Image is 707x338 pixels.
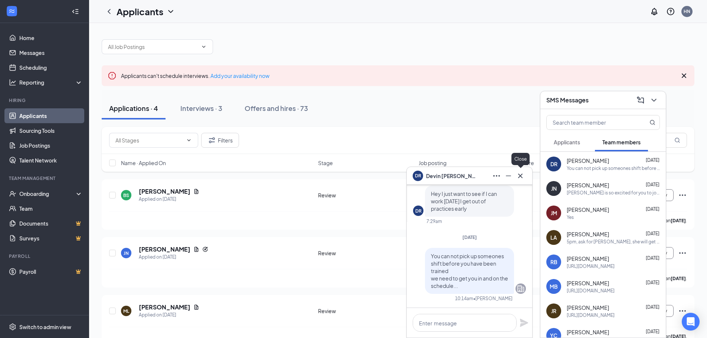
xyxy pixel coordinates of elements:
svg: Ellipses [678,191,687,200]
h5: [PERSON_NAME] [139,303,190,311]
a: DocumentsCrown [19,216,83,231]
div: Review [318,191,414,199]
div: Switch to admin view [19,323,71,331]
div: Offers and hires · 73 [245,104,308,113]
span: [PERSON_NAME] [567,279,609,287]
input: All Job Postings [108,43,198,51]
div: Close [511,153,530,165]
div: [URL][DOMAIN_NAME] [567,312,615,318]
div: JN [551,185,557,192]
span: [PERSON_NAME] [567,157,609,164]
div: LA [550,234,557,241]
div: DR [415,208,422,214]
span: [DATE] [646,182,659,187]
span: [DATE] [646,329,659,334]
div: RB [550,258,557,266]
svg: ChevronDown [186,137,192,143]
span: [DATE] [646,206,659,212]
svg: Notifications [650,7,659,16]
svg: Filter [207,136,216,145]
a: SurveysCrown [19,231,83,246]
span: You can not pick up someones shift before you have been trained we need to get you in and on the ... [431,253,508,289]
div: [URL][DOMAIN_NAME] [567,288,615,294]
div: MB [550,283,558,290]
span: [PERSON_NAME] [567,304,609,311]
span: Stage [318,159,333,167]
div: Team Management [9,175,81,181]
svg: MagnifyingGlass [674,137,680,143]
span: Hey I just want to see if I can work [DATE] I get out of practices early [431,190,497,212]
div: Applied on [DATE] [139,253,208,261]
svg: Document [193,304,199,310]
div: DR [550,160,557,168]
div: JR [551,307,556,315]
svg: Error [108,71,117,80]
div: [PERSON_NAME] is so excited for you to join our team! Do you know anyone else who might be intere... [567,190,660,196]
button: Cross [514,170,526,182]
h3: SMS Messages [546,96,589,104]
svg: ChevronLeft [105,7,114,16]
a: Scheduling [19,60,83,75]
a: Home [19,30,83,45]
span: [PERSON_NAME] [567,328,609,336]
svg: Minimize [504,171,513,180]
span: [DATE] [646,231,659,236]
b: [DATE] [671,276,686,281]
svg: WorkstreamLogo [8,7,16,15]
button: ComposeMessage [635,94,647,106]
div: [URL][DOMAIN_NAME] [567,263,615,269]
a: Team [19,201,83,216]
svg: Settings [9,323,16,331]
button: ChevronDown [648,94,660,106]
svg: Ellipses [678,306,687,315]
svg: Document [193,246,199,252]
svg: ChevronDown [201,44,207,50]
svg: Ellipses [678,249,687,257]
div: BS [123,192,129,198]
a: Applicants [19,108,83,123]
span: [DATE] [646,157,659,163]
span: [PERSON_NAME] [567,230,609,238]
span: [PERSON_NAME] [567,255,609,262]
span: Job posting [419,159,446,167]
svg: Plane [520,318,528,327]
input: All Stages [115,136,183,144]
div: Review [318,307,414,315]
div: Applied on [DATE] [139,196,199,203]
div: Reporting [19,79,83,86]
span: [DATE] [462,234,477,240]
div: Onboarding [19,190,76,197]
div: 7:29am [426,218,442,224]
div: Hiring [9,97,81,104]
a: Sourcing Tools [19,123,83,138]
svg: Ellipses [492,171,501,180]
span: • [PERSON_NAME] [473,295,513,302]
a: Job Postings [19,138,83,153]
h5: [PERSON_NAME] [139,245,190,253]
svg: UserCheck [9,190,16,197]
div: Yes [567,214,574,220]
span: [DATE] [646,255,659,261]
div: Review [318,249,414,257]
a: PayrollCrown [19,264,83,279]
svg: Cross [680,71,688,80]
div: Open Intercom Messenger [682,313,700,331]
h1: Applicants [117,5,163,18]
span: [DATE] [646,280,659,285]
svg: Document [193,188,199,194]
span: [DATE] [646,304,659,310]
span: Devin [PERSON_NAME] [426,172,478,180]
div: 10:14am [455,295,473,302]
div: HN [684,8,690,14]
div: ML [123,308,129,314]
div: You can not pick up someones shift before you have been trained we need to get you in and on the ... [567,165,660,171]
div: JM [551,209,557,217]
a: Talent Network [19,153,83,168]
span: [PERSON_NAME] [567,206,609,213]
span: Team members [602,139,641,145]
b: [DATE] [671,218,686,223]
div: JN [124,250,129,256]
a: Messages [19,45,83,60]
